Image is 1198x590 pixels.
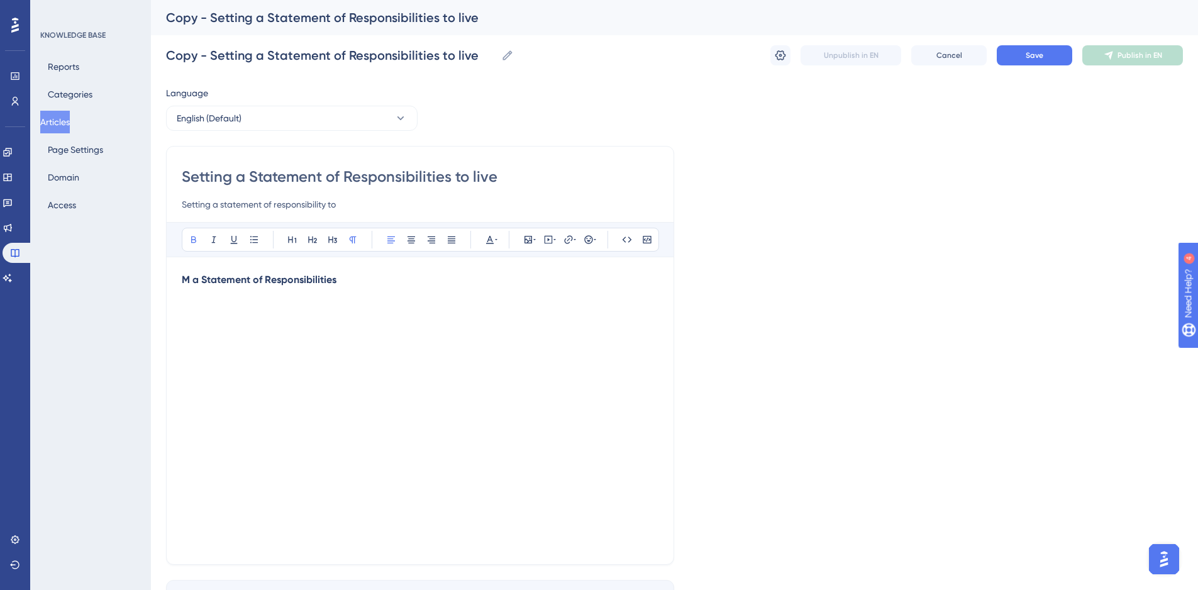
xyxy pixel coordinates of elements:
button: English (Default) [166,106,418,131]
button: Domain [40,166,87,189]
button: Articles [40,111,70,133]
button: Page Settings [40,138,111,161]
span: Language [166,86,208,101]
div: Copy - Setting a Statement of Responsibilities to live [166,9,1151,26]
input: Article Title [182,167,658,187]
span: Need Help? [30,3,79,18]
button: Categories [40,83,100,106]
button: Access [40,194,84,216]
span: Cancel [936,50,962,60]
button: Cancel [911,45,987,65]
input: Article Name [166,47,496,64]
button: Unpublish in EN [801,45,901,65]
button: Publish in EN [1082,45,1183,65]
span: Unpublish in EN [824,50,879,60]
div: KNOWLEDGE BASE [40,30,106,40]
span: English (Default) [177,111,241,126]
iframe: UserGuiding AI Assistant Launcher [1145,540,1183,578]
input: Article Description [182,197,658,212]
button: Save [997,45,1072,65]
strong: M a Statement of Responsibilities [182,274,336,286]
button: Reports [40,55,87,78]
span: Save [1026,50,1043,60]
span: Publish in EN [1118,50,1162,60]
div: 4 [87,6,91,16]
